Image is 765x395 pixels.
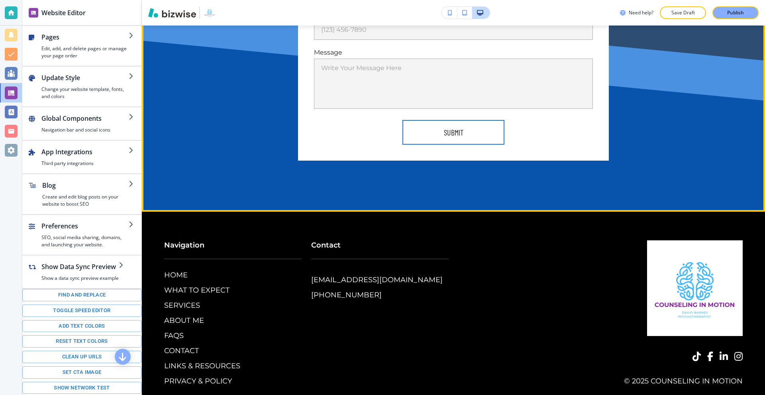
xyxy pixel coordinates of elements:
p: SERVICES [164,301,200,311]
h2: Global Components [41,114,129,123]
button: Global ComponentsNavigation bar and social icons [22,107,141,140]
h4: Show a data sync preview example [41,275,119,282]
p: Publish [727,9,744,16]
button: PreferencesSEO, social media sharing, domains, and launching your website. [22,215,141,255]
h2: Pages [41,32,129,42]
h2: Show Data Sync Preview [41,262,119,271]
button: App IntegrationsThird party integrations [22,141,141,173]
h2: App Integrations [41,147,129,157]
h2: Preferences [41,221,129,231]
button: Set CTA image [22,366,141,379]
button: Toggle speed editor [22,305,141,317]
h4: Third party integrations [41,160,129,167]
button: Add text colors [22,320,141,332]
button: BlogCreate and edit blog posts on your website to boost SEO [22,174,141,214]
button: Publish [712,6,759,19]
h4: Edit, add, and delete pages or manage your page order [41,45,129,59]
h2: Update Style [41,73,129,83]
a: [EMAIL_ADDRESS][DOMAIN_NAME] [311,275,443,285]
button: Reset text colors [22,335,141,348]
button: PagesEdit, add, and delete pages or manage your page order [22,26,141,66]
p: Message [314,48,593,57]
p: FAQS [164,331,184,341]
img: Counseling in Motion [647,240,743,336]
button: Update StyleChange your website template, fonts, and colors [22,67,141,106]
img: editor icon [29,8,38,18]
img: Your Logo [203,6,216,19]
h4: SEO, social media sharing, domains, and launching your website. [41,234,129,248]
p: WHAT TO EXPECT [164,285,229,296]
a: [PHONE_NUMBER] [311,290,382,301]
p: LINKS & RESOURCES [164,361,240,371]
button: Show Data Sync PreviewShow a data sync preview example [22,255,131,288]
p: ABOUT ME [164,316,204,326]
button: Clean up URLs [22,351,141,363]
strong: Navigation [164,241,204,250]
img: Bizwise Logo [148,8,196,18]
p: CONTACT [164,346,199,356]
h3: Need help? [629,9,653,16]
button: Save Draft [660,6,706,19]
button: Show network test [22,382,141,394]
p: Save Draft [670,9,696,16]
h4: Navigation bar and social icons [41,126,129,134]
p: © 2025 Counseling in Motion [605,376,743,387]
button: SUBMIT [402,120,504,145]
p: PRIVACY & POLICY [164,376,232,387]
h2: Website Editor [41,8,86,18]
h4: Create and edit blog posts on your website to boost SEO [42,193,129,208]
h4: Change your website template, fonts, and colors [41,86,129,100]
strong: Contact [311,241,341,250]
p: HOME [164,270,188,281]
h2: Blog [42,181,129,190]
button: Find and replace [22,289,141,301]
